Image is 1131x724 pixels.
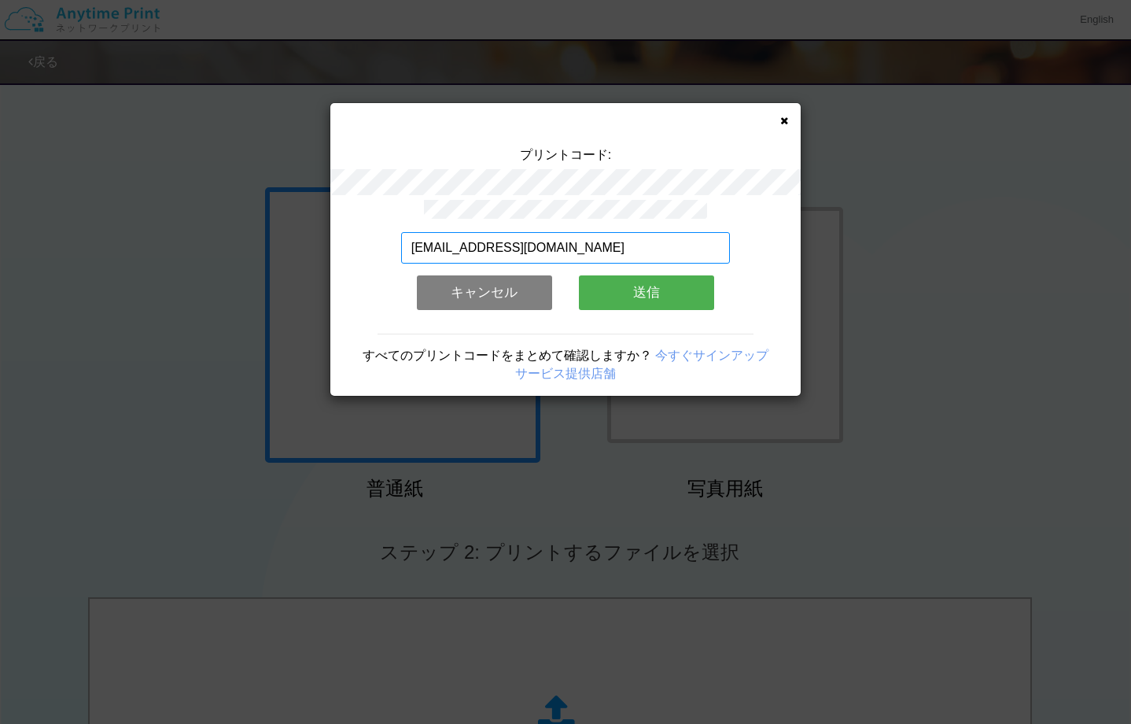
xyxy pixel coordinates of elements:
a: 今すぐサインアップ [655,349,768,362]
input: メールアドレス [401,232,731,264]
button: 送信 [579,275,714,310]
span: すべてのプリントコードをまとめて確認しますか？ [363,349,652,362]
button: キャンセル [417,275,552,310]
span: プリントコード: [520,148,611,161]
a: サービス提供店舗 [515,367,616,380]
